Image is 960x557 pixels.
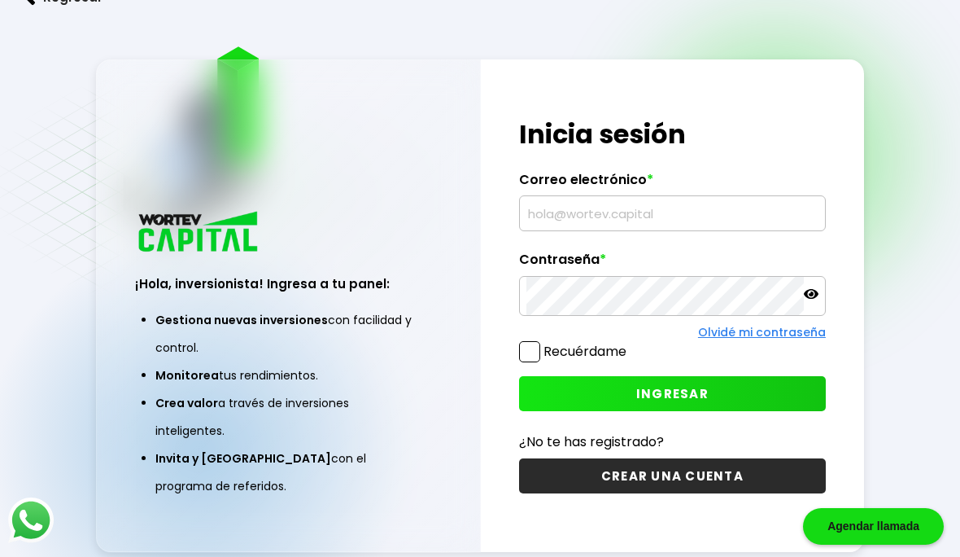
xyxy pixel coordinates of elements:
label: Correo electrónico [519,172,826,196]
button: CREAR UNA CUENTA [519,458,826,493]
input: hola@wortev.capital [526,196,818,230]
p: ¿No te has registrado? [519,432,826,452]
li: tus rendimientos. [155,362,421,389]
a: Olvidé mi contraseña [698,324,826,340]
button: INGRESAR [519,376,826,411]
span: Gestiona nuevas inversiones [155,312,328,328]
label: Recuérdame [543,342,626,361]
div: Agendar llamada [803,508,944,545]
li: con facilidad y control. [155,306,421,362]
img: logos_whatsapp-icon.242b2217.svg [8,498,54,543]
span: Monitorea [155,367,219,384]
h3: ¡Hola, inversionista! Ingresa a tu panel: [135,274,442,293]
a: ¿No te has registrado?CREAR UNA CUENTA [519,432,826,493]
label: Contraseña [519,252,826,276]
span: Invita y [GEOGRAPHIC_DATA] [155,450,331,467]
span: INGRESAR [636,385,709,402]
li: con el programa de referidos. [155,445,421,500]
li: a través de inversiones inteligentes. [155,389,421,445]
h1: Inicia sesión [519,115,826,154]
span: Crea valor [155,395,218,411]
img: logo_wortev_capital [135,209,264,257]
